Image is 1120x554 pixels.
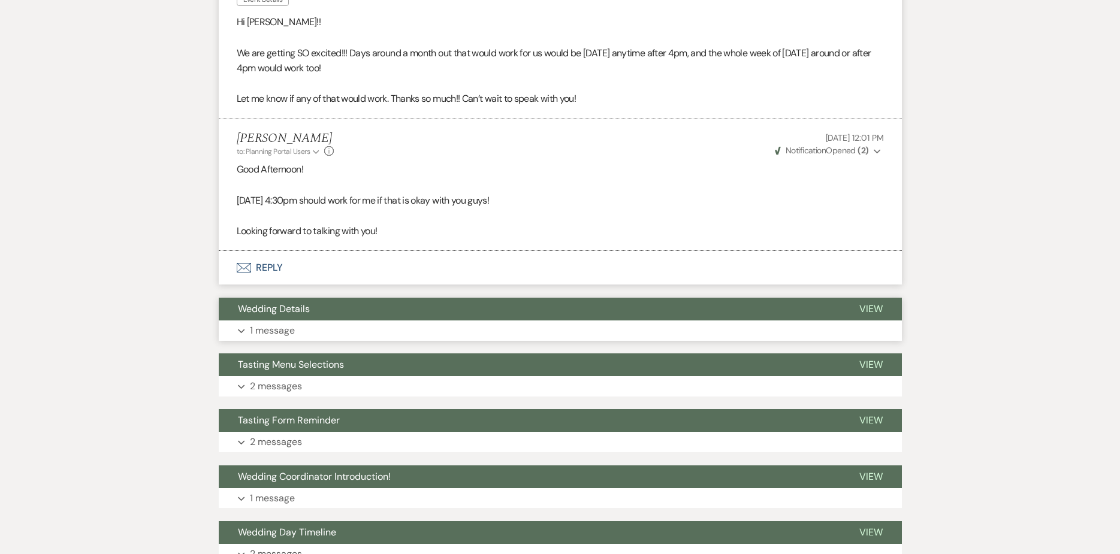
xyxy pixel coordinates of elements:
button: 1 message [219,320,902,341]
p: 2 messages [250,434,302,450]
span: Opened [775,145,869,156]
button: Reply [219,251,902,284]
span: Wedding Details [238,302,310,315]
button: 2 messages [219,376,902,396]
span: View [859,470,883,483]
span: [DATE] 12:01 PM [826,132,884,143]
span: Notification [786,145,826,156]
p: Looking forward to talking with you! [237,223,884,239]
p: Good Afternoon! [237,162,884,177]
p: 1 message [250,491,295,506]
span: to: Planning Portal Users [237,147,310,156]
button: Tasting Menu Selections [219,353,840,376]
button: View [840,298,902,320]
button: 2 messages [219,432,902,452]
p: 1 message [250,323,295,338]
button: Tasting Form Reminder [219,409,840,432]
strong: ( 2 ) [858,145,868,156]
span: View [859,526,883,538]
button: View [840,409,902,432]
button: 1 message [219,488,902,508]
span: Wedding Coordinator Introduction! [238,470,391,483]
span: Tasting Menu Selections [238,358,344,371]
p: 2 messages [250,379,302,394]
button: NotificationOpened (2) [773,144,884,157]
p: We are getting SO excited!!! Days around a month out that would work for us would be [DATE] anyti... [237,46,884,76]
span: Tasting Form Reminder [238,414,340,426]
button: Wedding Details [219,298,840,320]
p: Let me know if any of that would work. Thanks so much!! Can’t wait to speak with you! [237,91,884,107]
span: View [859,414,883,426]
button: View [840,465,902,488]
p: Hi [PERSON_NAME]!! [237,14,884,30]
button: Wedding Coordinator Introduction! [219,465,840,488]
button: View [840,353,902,376]
span: Wedding Day Timeline [238,526,336,538]
h5: [PERSON_NAME] [237,131,334,146]
p: [DATE] 4:30pm should work for me if that is okay with you guys! [237,193,884,208]
button: to: Planning Portal Users [237,146,322,157]
span: View [859,358,883,371]
button: View [840,521,902,544]
span: View [859,302,883,315]
button: Wedding Day Timeline [219,521,840,544]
